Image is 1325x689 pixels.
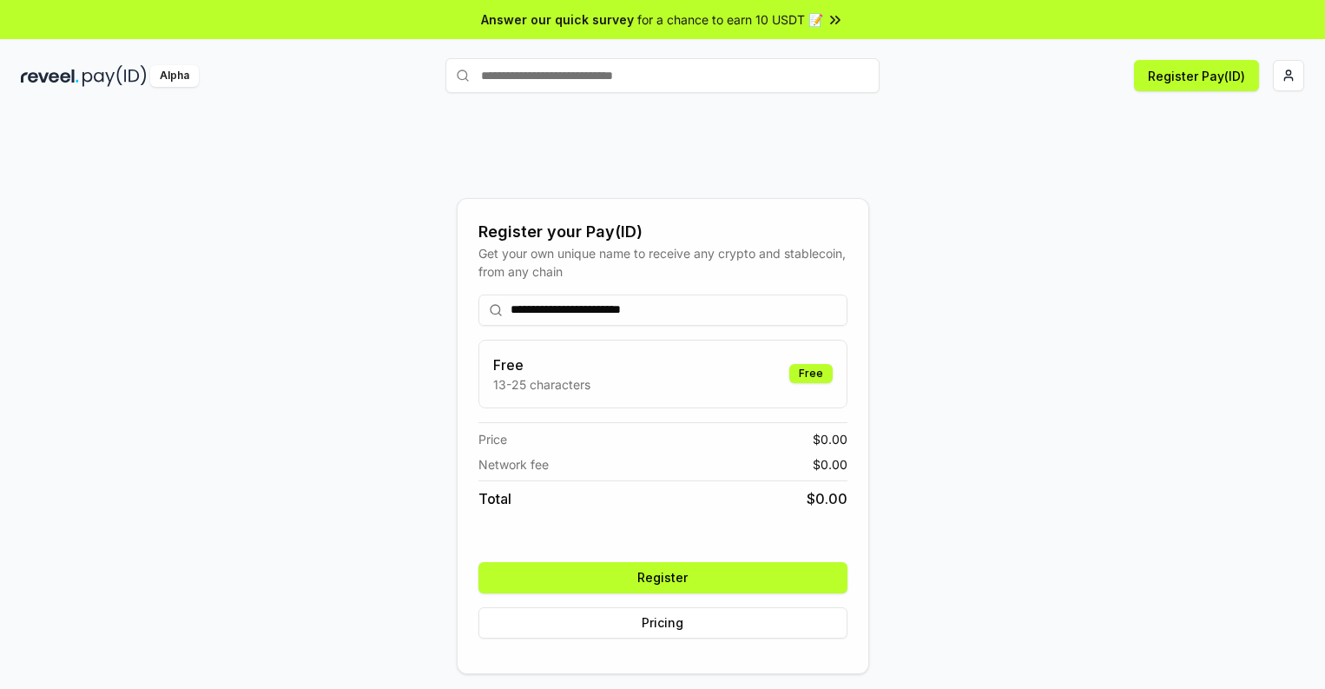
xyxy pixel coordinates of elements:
[478,455,549,474] span: Network fee
[82,65,147,87] img: pay_id
[637,10,823,29] span: for a chance to earn 10 USDT 📝
[789,364,833,383] div: Free
[807,488,847,509] span: $ 0.00
[1134,60,1259,91] button: Register Pay(ID)
[478,488,511,509] span: Total
[493,354,590,375] h3: Free
[478,244,847,281] div: Get your own unique name to receive any crypto and stablecoin, from any chain
[478,430,507,448] span: Price
[21,65,79,87] img: reveel_dark
[481,10,634,29] span: Answer our quick survey
[478,220,847,244] div: Register your Pay(ID)
[150,65,199,87] div: Alpha
[478,562,847,593] button: Register
[478,607,847,639] button: Pricing
[813,455,847,474] span: $ 0.00
[813,430,847,448] span: $ 0.00
[493,375,590,394] p: 13-25 characters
